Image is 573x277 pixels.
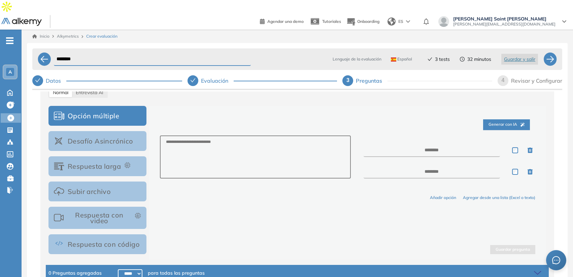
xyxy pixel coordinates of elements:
[511,75,562,86] div: Revisar y Configurar
[502,77,505,83] span: 4
[463,195,535,201] button: Agregar desde una lista (Excel o texto)
[398,18,403,25] span: ES
[48,269,102,277] span: 0 Preguntas agregadas
[504,55,535,63] span: Guardar y salir
[333,56,381,62] span: Lenguaje de la evaluación
[48,234,146,254] button: Respuesta con código
[148,269,205,277] span: para todas las preguntas
[552,256,560,264] span: message
[460,57,465,62] span: clock-circle
[267,19,304,24] span: Agendar una demo
[357,19,379,24] span: Onboarding
[76,89,103,95] span: AI
[356,75,387,86] div: Preguntas
[453,16,555,22] span: [PERSON_NAME] Saint [PERSON_NAME]
[8,69,12,75] span: A
[391,57,396,62] img: ESP
[48,131,146,151] button: Desafío Asincrónico
[32,75,182,86] div: Datos
[488,121,525,128] span: Generar con IA
[406,20,410,23] img: arrow
[501,54,538,65] button: Guardar y salir
[260,17,304,25] a: Agendar una demo
[86,33,117,39] span: Crear evaluación
[201,75,234,86] div: Evaluación
[430,195,456,201] button: Añadir opción
[435,56,450,63] span: 3 tests
[467,56,491,63] span: 32 minutos
[46,75,66,86] div: Datos
[53,89,68,95] span: Normal
[188,75,337,86] div: Evaluación
[32,33,49,39] a: Inicio
[48,182,146,201] button: Subir archivo
[57,34,79,39] span: Alkymetrics
[490,245,535,254] button: Guardar pregunta
[483,119,530,130] button: Generar con IA
[428,57,432,62] span: check
[35,78,40,83] span: check
[48,207,146,229] button: Respuesta con video
[1,18,42,26] img: Logo
[309,13,341,30] a: Tutoriales
[322,19,341,24] span: Tutoriales
[342,75,492,86] div: 3Preguntas
[391,56,412,62] span: Español
[346,14,379,29] button: Onboarding
[346,77,349,83] span: 3
[498,75,562,86] div: 4Revisar y Configurar
[48,156,146,176] button: Respuesta larga
[387,17,396,26] img: world
[6,40,13,41] i: -
[453,22,555,27] span: [PERSON_NAME][EMAIL_ADDRESS][DOMAIN_NAME]
[48,106,146,126] button: Opción múltiple
[190,78,196,83] span: check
